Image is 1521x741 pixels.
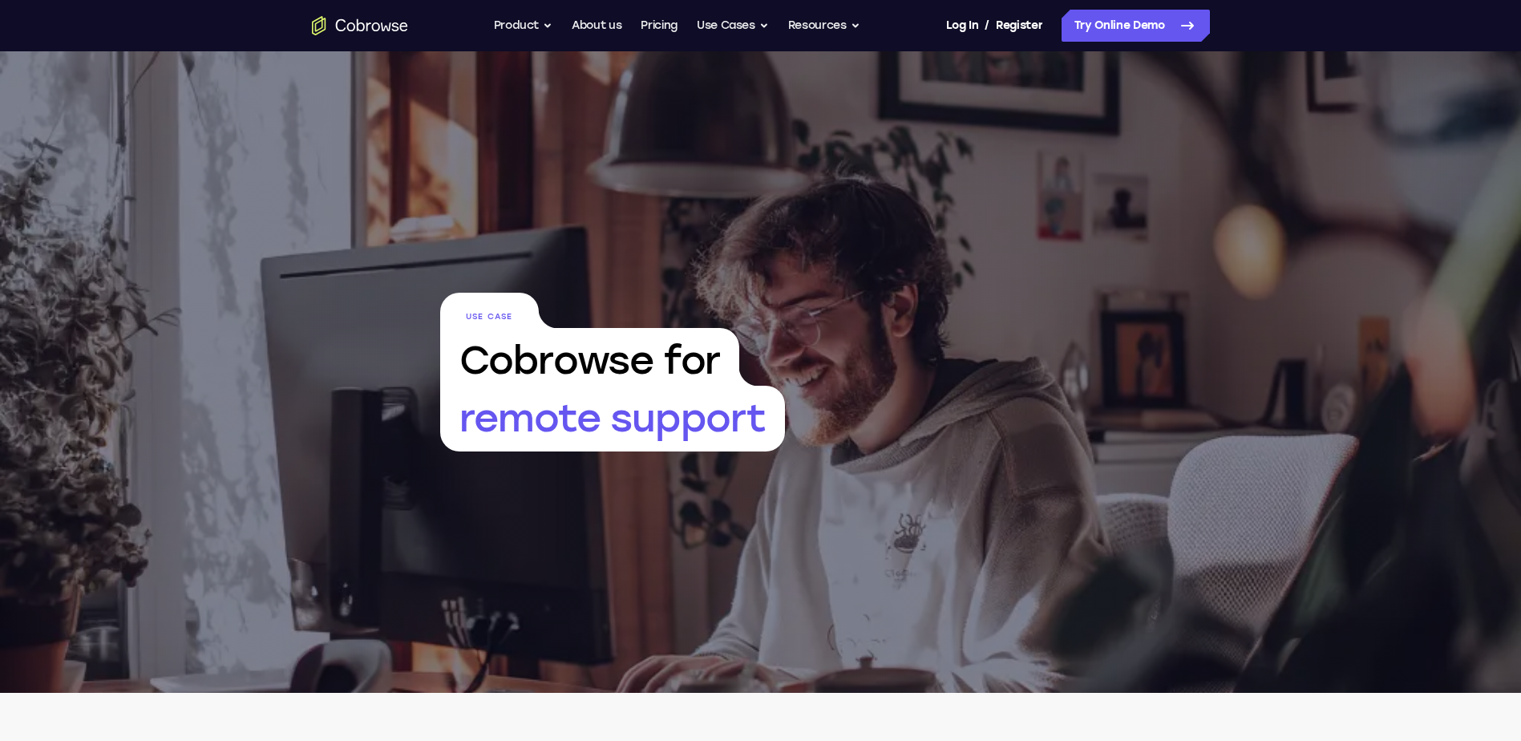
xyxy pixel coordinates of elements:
[440,386,785,451] span: remote support
[697,10,769,42] button: Use Cases
[985,16,989,35] span: /
[440,328,740,386] span: Cobrowse for
[996,10,1042,42] a: Register
[440,293,539,328] span: Use Case
[494,10,553,42] button: Product
[641,10,678,42] a: Pricing
[788,10,860,42] button: Resources
[572,10,621,42] a: About us
[946,10,978,42] a: Log In
[1062,10,1210,42] a: Try Online Demo
[312,16,408,35] a: Go to the home page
